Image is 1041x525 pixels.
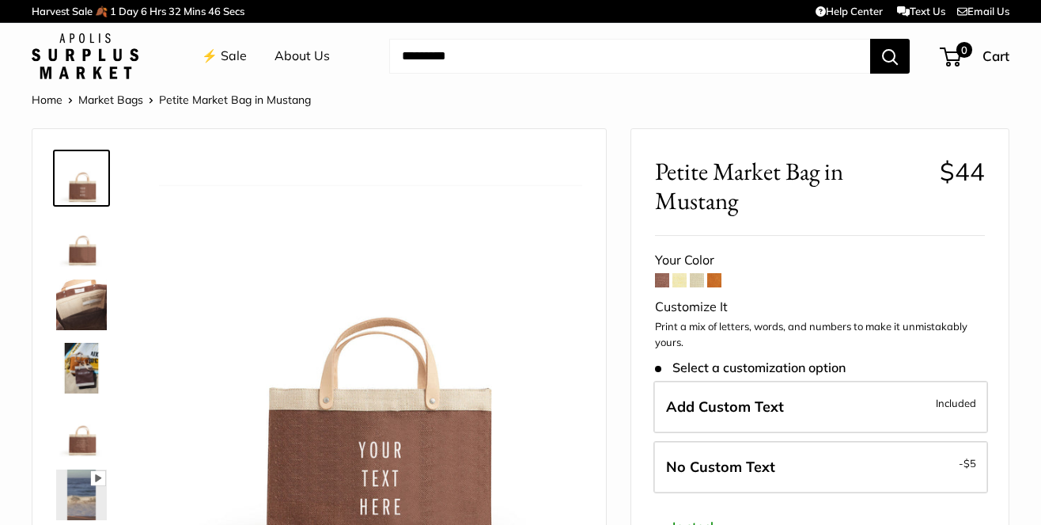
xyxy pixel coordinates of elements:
span: No Custom Text [666,458,775,476]
img: Petite Market Bag in Mustang [56,406,107,457]
span: Petite Market Bag in Mustang [655,157,928,215]
span: Petite Market Bag in Mustang [159,93,311,107]
img: Petite Market Bag in Mustang [56,216,107,267]
span: - [959,454,976,473]
span: Select a customization option [655,360,846,375]
span: Day [119,5,138,17]
a: Petite Market Bag in Mustang [53,340,110,397]
button: Search [870,39,910,74]
a: Petite Market Bag in Mustang [53,276,110,333]
span: Cart [982,48,1009,64]
img: Apolis: Surplus Market [32,33,138,79]
p: Print a mix of letters, words, and numbers to make it unmistakably yours. [655,319,985,350]
img: Petite Market Bag in Mustang [56,153,107,204]
span: Mins [184,5,206,17]
a: Email Us [957,5,1009,17]
span: Included [936,394,976,413]
a: ⚡️ Sale [202,44,247,68]
span: 46 [208,5,221,17]
a: About Us [274,44,330,68]
label: Add Custom Text [653,381,988,433]
a: Market Bags [78,93,143,107]
span: 32 [168,5,181,17]
a: Petite Market Bag in Mustang [53,213,110,270]
a: Petite Market Bag in Mustang [53,403,110,460]
a: Petite Market Bag in Mustang [53,150,110,207]
span: 0 [956,42,972,58]
span: $5 [963,457,976,470]
span: 6 [141,5,147,17]
nav: Breadcrumb [32,89,311,110]
a: Petite Market Bag in Mustang [53,466,110,523]
a: 0 Cart [941,44,1009,69]
img: Petite Market Bag in Mustang [56,343,107,394]
a: Home [32,93,62,107]
img: Petite Market Bag in Mustang [56,280,107,330]
a: Text Us [897,5,945,17]
div: Customize It [655,295,985,319]
div: Your Color [655,249,985,272]
a: Help Center [816,5,883,17]
img: Petite Market Bag in Mustang [56,470,107,520]
span: $44 [940,156,985,187]
span: Secs [223,5,244,17]
span: Add Custom Text [666,398,784,416]
span: 1 [110,5,116,17]
input: Search... [389,39,870,74]
label: Leave Blank [653,441,988,493]
span: Hrs [150,5,166,17]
